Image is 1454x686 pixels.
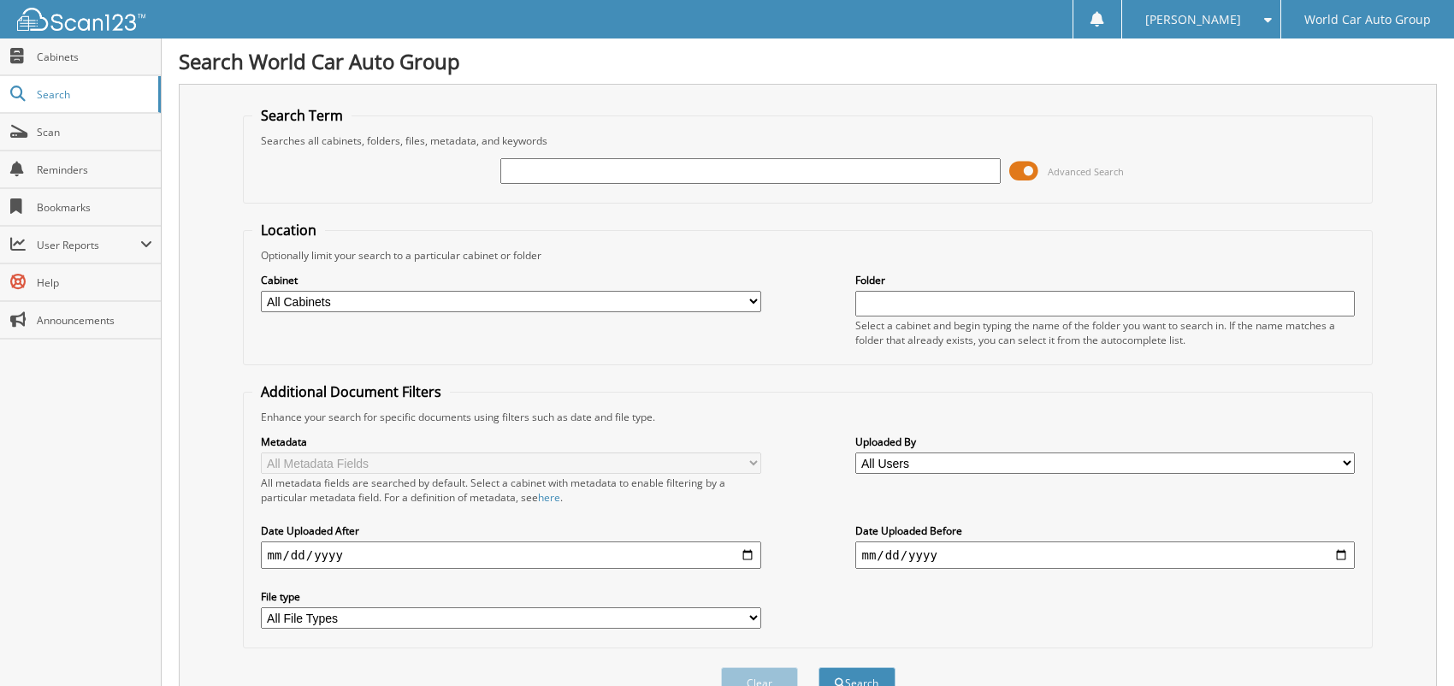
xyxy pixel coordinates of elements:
span: User Reports [37,238,140,252]
span: Cabinets [37,50,152,64]
div: Select a cabinet and begin typing the name of the folder you want to search in. If the name match... [855,318,1356,347]
label: Uploaded By [855,435,1356,449]
span: Scan [37,125,152,139]
label: Date Uploaded After [261,523,761,538]
img: scan123-logo-white.svg [17,8,145,31]
label: Metadata [261,435,761,449]
label: File type [261,589,761,604]
div: Enhance your search for specific documents using filters such as date and file type. [252,410,1364,424]
span: Help [37,275,152,290]
label: Folder [855,273,1356,287]
legend: Additional Document Filters [252,382,450,401]
span: Reminders [37,163,152,177]
div: All metadata fields are searched by default. Select a cabinet with metadata to enable filtering b... [261,476,761,505]
span: Search [37,87,150,102]
h1: Search World Car Auto Group [179,47,1437,75]
legend: Location [252,221,325,240]
a: here [538,490,560,505]
legend: Search Term [252,106,352,125]
span: World Car Auto Group [1304,15,1431,25]
span: [PERSON_NAME] [1145,15,1241,25]
span: Announcements [37,313,152,328]
label: Date Uploaded Before [855,523,1356,538]
span: Bookmarks [37,200,152,215]
input: start [261,541,761,569]
div: Searches all cabinets, folders, files, metadata, and keywords [252,133,1364,148]
label: Cabinet [261,273,761,287]
span: Advanced Search [1048,165,1124,178]
input: end [855,541,1356,569]
div: Optionally limit your search to a particular cabinet or folder [252,248,1364,263]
